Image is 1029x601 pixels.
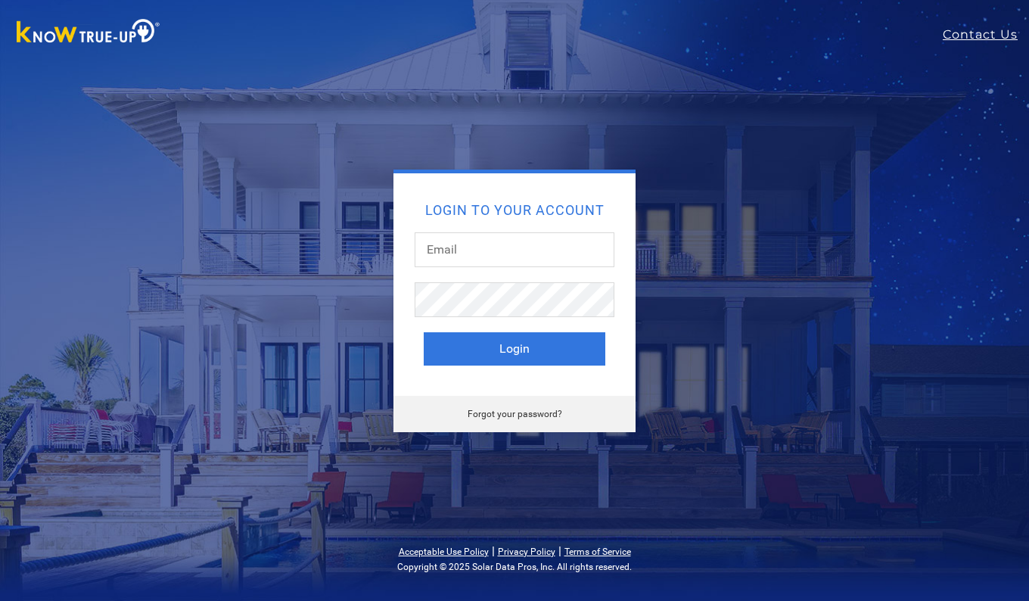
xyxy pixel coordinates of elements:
h2: Login to your account [424,204,605,217]
a: Acceptable Use Policy [399,547,489,557]
button: Login [424,332,605,366]
input: Email [415,232,614,267]
a: Contact Us [943,26,1029,44]
span: | [492,543,495,558]
img: Know True-Up [9,16,168,50]
a: Terms of Service [564,547,631,557]
a: Privacy Policy [498,547,555,557]
a: Forgot your password? [468,409,562,419]
span: | [558,543,561,558]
